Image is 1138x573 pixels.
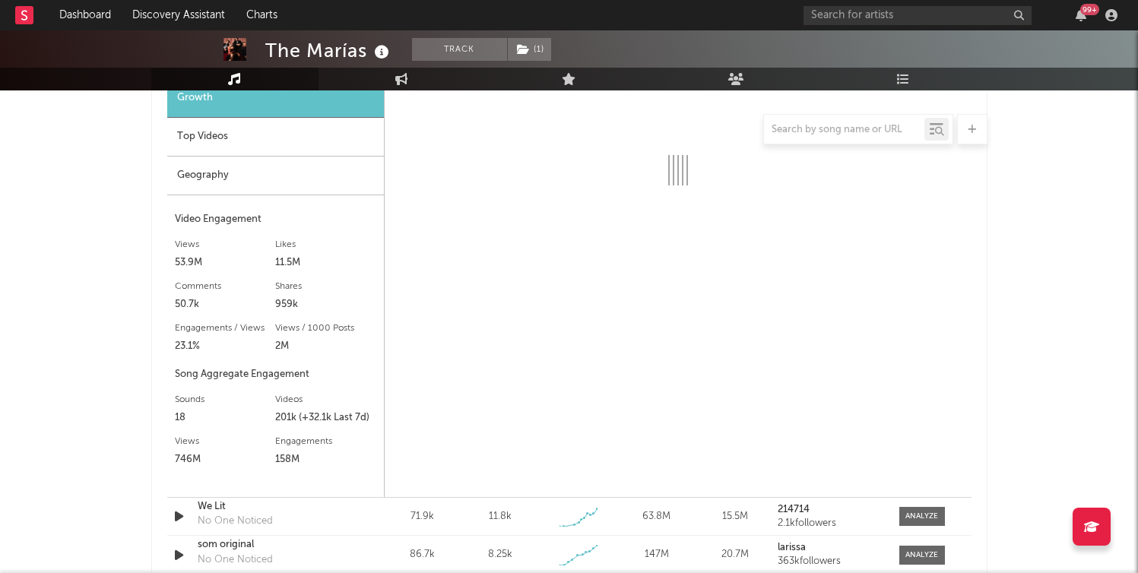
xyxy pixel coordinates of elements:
strong: larissa [778,543,806,552]
button: 99+ [1076,9,1086,21]
div: 11.5M [275,254,376,272]
div: 2.1k followers [778,518,883,529]
button: (1) [508,38,551,61]
div: Growth [167,79,384,118]
div: 201k (+32.1k Last 7d) [275,409,376,427]
div: Engagements [275,432,376,451]
div: 363k followers [778,556,883,567]
div: 23.1% [175,337,276,356]
div: 746M [175,451,276,469]
div: Comments [175,277,276,296]
input: Search for artists [804,6,1032,25]
div: Video Engagement [175,211,376,229]
div: No One Noticed [198,552,273,568]
div: No One Noticed [198,514,273,529]
div: The Marías [265,38,393,63]
div: Geography [167,157,384,195]
div: 18 [175,409,276,427]
div: Song Aggregate Engagement [175,366,376,384]
a: We Lit [198,499,357,514]
div: 959k [275,296,376,314]
div: Views / 1000 Posts [275,319,376,337]
div: Engagements / Views [175,319,276,337]
div: 71.9k [387,509,458,524]
strong: 214714 [778,505,810,514]
div: Shares [275,277,376,296]
div: 99 + [1080,4,1099,15]
div: Views [175,432,276,451]
button: Track [412,38,507,61]
div: Likes [275,236,376,254]
div: 20.7M [699,547,770,562]
div: 15.5M [699,509,770,524]
a: larissa [778,543,883,553]
div: 63.8M [621,509,692,524]
span: ( 1 ) [507,38,552,61]
div: 158M [275,451,376,469]
div: 8.25k [488,547,512,562]
a: 214714 [778,505,883,515]
div: 2M [275,337,376,356]
a: som original [198,537,357,552]
div: Views [175,236,276,254]
div: 147M [621,547,692,562]
div: Videos [275,391,376,409]
input: Search by song name or URL [764,124,924,136]
div: Sounds [175,391,276,409]
div: 11.8k [489,509,512,524]
div: 53.9M [175,254,276,272]
div: 86.7k [387,547,458,562]
div: 50.7k [175,296,276,314]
